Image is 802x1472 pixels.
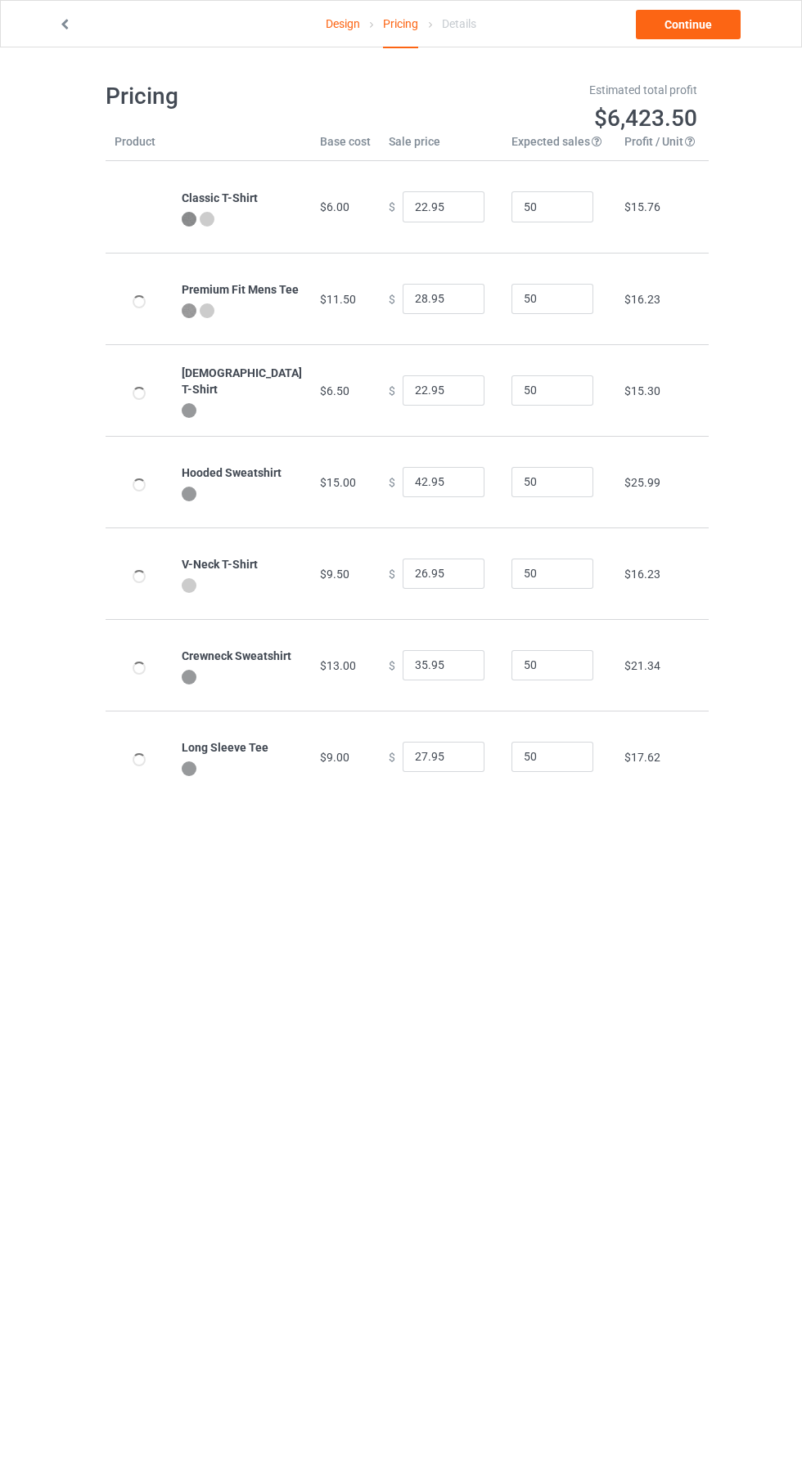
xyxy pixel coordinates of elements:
[182,366,302,396] b: [DEMOGRAPHIC_DATA] T-Shirt
[182,466,282,479] b: Hooded Sweatshirt
[624,659,660,672] span: $21.34
[320,293,356,306] span: $11.50
[106,133,173,161] th: Product
[389,750,395,763] span: $
[106,82,390,111] h1: Pricing
[624,751,660,764] span: $17.62
[182,558,258,571] b: V-Neck T-Shirt
[320,476,356,489] span: $15.00
[624,568,660,581] span: $16.23
[624,476,660,489] span: $25.99
[389,567,395,580] span: $
[615,133,709,161] th: Profit / Unit
[182,212,196,227] img: heather_texture.png
[636,10,741,39] a: Continue
[320,659,356,672] span: $13.00
[389,658,395,671] span: $
[182,303,196,318] img: heather_texture.png
[320,568,349,581] span: $9.50
[594,105,697,132] span: $6,423.50
[320,200,349,213] span: $6.00
[389,292,395,305] span: $
[442,1,476,47] div: Details
[311,133,380,161] th: Base cost
[412,82,697,98] div: Estimated total profit
[383,1,418,48] div: Pricing
[182,283,299,296] b: Premium Fit Mens Tee
[389,384,395,397] span: $
[380,133,502,161] th: Sale price
[182,191,258,204] b: Classic T-Shirt
[389,475,395,488] span: $
[320,751,349,764] span: $9.00
[320,384,349,397] span: $6.50
[624,293,660,306] span: $16.23
[182,741,268,754] b: Long Sleeve Tee
[502,133,615,161] th: Expected sales
[326,1,360,47] a: Design
[624,384,660,397] span: $15.30
[624,200,660,213] span: $15.76
[389,200,395,213] span: $
[182,649,291,662] b: Crewneck Sweatshirt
